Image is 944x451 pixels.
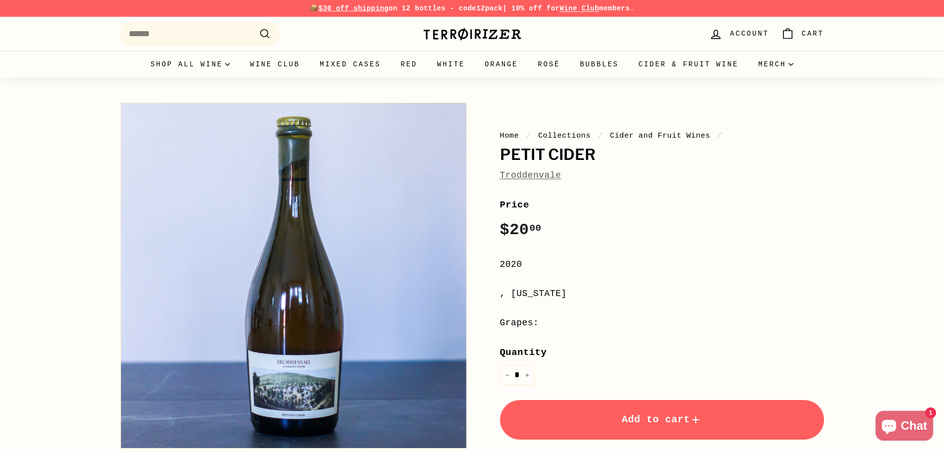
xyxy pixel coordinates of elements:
a: Troddenvale [500,170,561,180]
p: 📦 on 12 bottles - code | 10% off for members. [120,3,824,14]
button: Increase item quantity by one [520,365,535,385]
button: Add to cart [500,400,824,440]
summary: Shop all wine [141,51,240,78]
span: $30 off shipping [319,4,389,12]
a: Cider and Fruit Wines [610,131,710,140]
nav: breadcrumbs [500,130,824,142]
a: Cart [775,19,830,49]
a: Home [500,131,519,140]
div: Primary [101,51,844,78]
span: / [715,131,725,140]
span: $20 [500,221,542,239]
span: Cart [802,28,824,39]
span: Account [730,28,769,39]
a: Bubbles [570,51,628,78]
summary: Merch [748,51,803,78]
a: Wine Club [559,4,599,12]
span: Add to cart [622,414,702,425]
inbox-online-store-chat: Shopify online store chat [873,411,936,443]
a: Collections [538,131,591,140]
button: Reduce item quantity by one [500,365,515,385]
a: Orange [475,51,528,78]
h1: Petit Cider [500,147,824,163]
label: Quantity [500,345,824,360]
input: quantity [500,365,535,385]
div: 2020 [500,257,824,272]
strong: 12pack [476,4,502,12]
label: Price [500,198,824,212]
a: Account [703,19,775,49]
a: Red [390,51,427,78]
a: Mixed Cases [310,51,390,78]
sup: 00 [529,223,541,234]
div: , [US_STATE] [500,287,824,301]
span: / [596,131,606,140]
a: White [427,51,475,78]
span: / [524,131,534,140]
a: Wine Club [240,51,310,78]
a: Rosé [528,51,570,78]
div: Grapes: [500,316,824,330]
a: Cider & Fruit Wine [629,51,749,78]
